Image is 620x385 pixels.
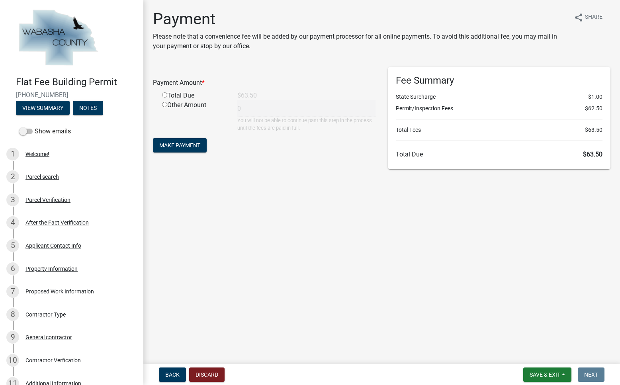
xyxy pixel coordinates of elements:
[25,151,49,157] div: Welcome!
[396,150,603,158] h6: Total Due
[6,193,19,206] div: 3
[25,197,70,203] div: Parcel Verification
[6,354,19,367] div: 10
[585,126,602,134] span: $63.50
[16,101,70,115] button: View Summary
[19,127,71,136] label: Show emails
[16,8,100,68] img: Wabasha County, Minnesota
[189,367,225,382] button: Discard
[585,13,602,22] span: Share
[159,142,200,149] span: Make Payment
[25,334,72,340] div: General contractor
[6,170,19,183] div: 2
[147,78,382,88] div: Payment Amount
[73,101,103,115] button: Notes
[16,91,127,99] span: [PHONE_NUMBER]
[583,150,602,158] span: $63.50
[396,126,603,134] li: Total Fees
[156,91,231,100] div: Total Due
[6,262,19,275] div: 6
[585,104,602,113] span: $62.50
[153,10,567,29] h1: Payment
[6,148,19,160] div: 1
[16,105,70,111] wm-modal-confirm: Summary
[165,371,180,378] span: Back
[6,239,19,252] div: 5
[396,75,603,86] h6: Fee Summary
[25,312,66,317] div: Contractor Type
[25,174,59,180] div: Parcel search
[6,308,19,321] div: 8
[574,13,583,22] i: share
[567,10,609,25] button: shareShare
[578,367,604,382] button: Next
[25,243,81,248] div: Applicant Contact Info
[16,76,137,88] h4: Flat Fee Building Permit
[588,93,602,101] span: $1.00
[73,105,103,111] wm-modal-confirm: Notes
[153,32,567,51] p: Please note that a convenience fee will be added by our payment processor for all online payments...
[25,220,89,225] div: After the Fact Verification
[153,138,207,152] button: Make Payment
[396,93,603,101] li: State Surcharge
[396,104,603,113] li: Permit/Inspection Fees
[159,367,186,382] button: Back
[25,266,78,272] div: Property Information
[523,367,571,382] button: Save & Exit
[156,100,231,132] div: Other Amount
[6,285,19,298] div: 7
[6,331,19,344] div: 9
[25,289,94,294] div: Proposed Work Information
[25,358,81,363] div: Contractor Verfication
[530,371,560,378] span: Save & Exit
[584,371,598,378] span: Next
[6,216,19,229] div: 4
